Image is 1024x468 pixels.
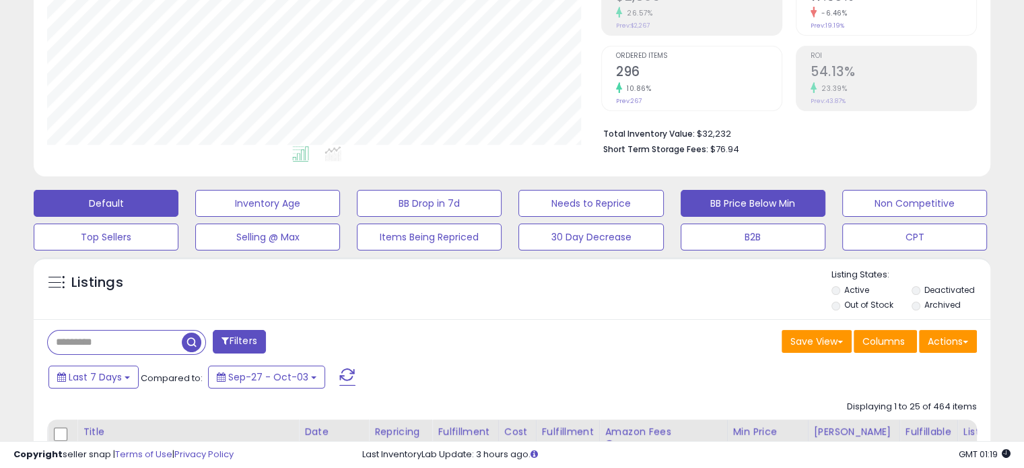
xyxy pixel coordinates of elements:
[141,372,203,385] span: Compared to:
[195,224,340,250] button: Selling @ Max
[622,83,651,94] small: 10.86%
[605,425,722,439] div: Amazon Fees
[733,425,803,439] div: Min Price
[603,143,708,155] b: Short Term Storage Fees:
[844,299,893,310] label: Out of Stock
[817,83,847,94] small: 23.39%
[174,448,234,461] a: Privacy Policy
[919,330,977,353] button: Actions
[603,125,967,141] li: $32,232
[817,8,847,18] small: -6.46%
[357,190,502,217] button: BB Drop in 7d
[710,143,739,156] span: $76.94
[13,448,234,461] div: seller snap | |
[831,269,990,281] p: Listing States:
[616,64,782,82] h2: 296
[847,401,977,413] div: Displaying 1 to 25 of 464 items
[811,22,844,30] small: Prev: 19.19%
[811,97,846,105] small: Prev: 43.87%
[854,330,917,353] button: Columns
[811,53,976,60] span: ROI
[83,425,293,439] div: Title
[34,224,178,250] button: Top Sellers
[681,190,825,217] button: BB Price Below Min
[34,190,178,217] button: Default
[69,370,122,384] span: Last 7 Days
[622,8,652,18] small: 26.57%
[48,366,139,389] button: Last 7 Days
[603,128,695,139] b: Total Inventory Value:
[924,299,960,310] label: Archived
[782,330,852,353] button: Save View
[213,330,265,354] button: Filters
[681,224,825,250] button: B2B
[374,425,426,439] div: Repricing
[504,425,531,439] div: Cost
[195,190,340,217] button: Inventory Age
[542,425,594,453] div: Fulfillment Cost
[616,53,782,60] span: Ordered Items
[13,448,63,461] strong: Copyright
[208,366,325,389] button: Sep-27 - Oct-03
[842,190,987,217] button: Non Competitive
[518,190,663,217] button: Needs to Reprice
[811,64,976,82] h2: 54.13%
[362,448,1011,461] div: Last InventoryLab Update: 3 hours ago.
[228,370,308,384] span: Sep-27 - Oct-03
[616,22,650,30] small: Prev: $2,267
[616,97,642,105] small: Prev: 267
[906,425,952,453] div: Fulfillable Quantity
[862,335,905,348] span: Columns
[438,425,492,439] div: Fulfillment
[518,224,663,250] button: 30 Day Decrease
[844,284,869,296] label: Active
[924,284,974,296] label: Deactivated
[842,224,987,250] button: CPT
[304,425,363,453] div: Date Created
[357,224,502,250] button: Items Being Repriced
[814,425,894,439] div: [PERSON_NAME]
[71,273,123,292] h5: Listings
[959,448,1011,461] span: 2025-10-11 01:19 GMT
[115,448,172,461] a: Terms of Use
